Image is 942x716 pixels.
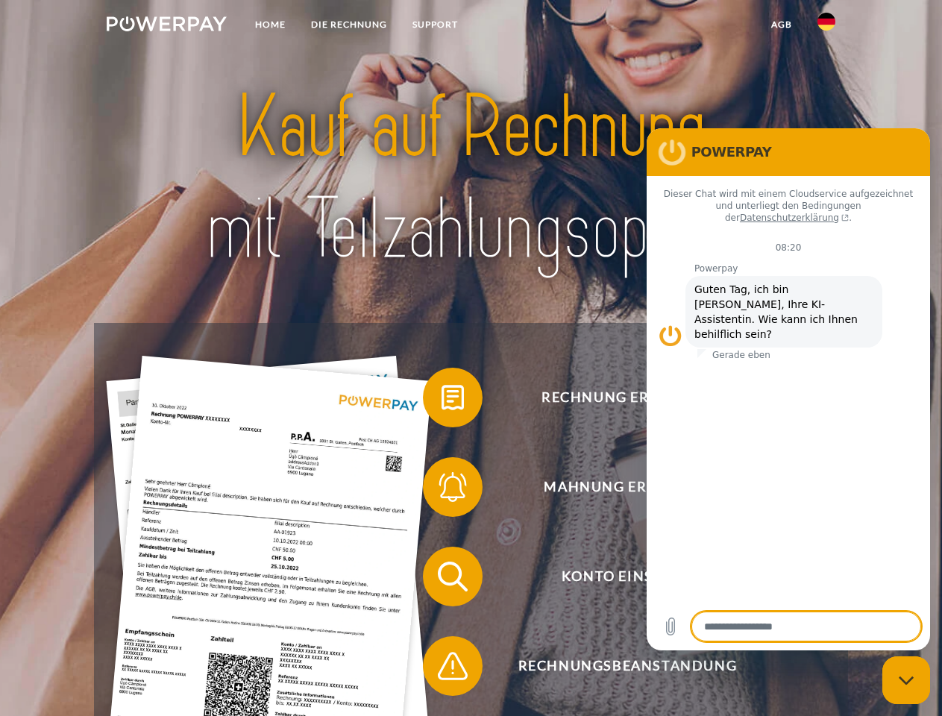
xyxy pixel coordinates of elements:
img: de [817,13,835,31]
button: Mahnung erhalten? [423,457,811,517]
button: Rechnung erhalten? [423,368,811,427]
img: qb_search.svg [434,558,471,595]
img: qb_bill.svg [434,379,471,416]
button: Rechnungsbeanstandung [423,636,811,696]
iframe: Messaging-Fenster [647,128,930,650]
a: agb [759,11,805,38]
span: Mahnung erhalten? [445,457,810,517]
img: qb_bell.svg [434,468,471,506]
img: qb_warning.svg [434,647,471,685]
iframe: Schaltfläche zum Öffnen des Messaging-Fensters; Konversation läuft [882,656,930,704]
img: title-powerpay_de.svg [142,72,800,286]
img: logo-powerpay-white.svg [107,16,227,31]
a: SUPPORT [400,11,471,38]
a: Home [242,11,298,38]
span: Rechnung erhalten? [445,368,810,427]
button: Konto einsehen [423,547,811,606]
a: DIE RECHNUNG [298,11,400,38]
span: Rechnungsbeanstandung [445,636,810,696]
span: Konto einsehen [445,547,810,606]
